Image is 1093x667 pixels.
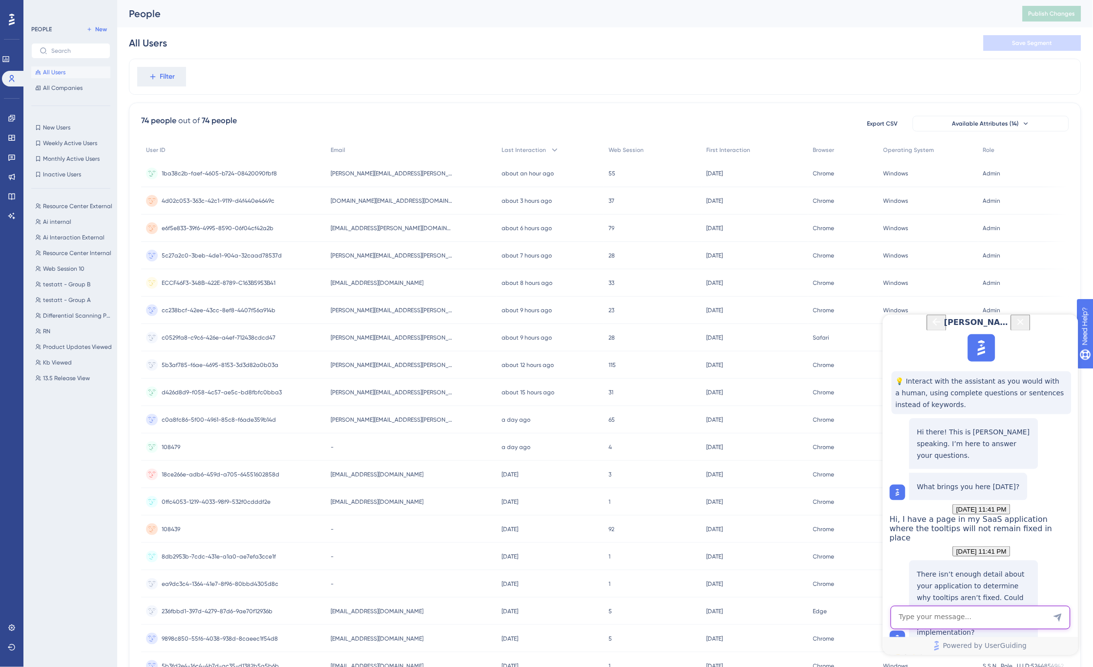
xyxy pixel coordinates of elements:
[813,525,835,533] span: Chrome
[331,252,453,259] span: [PERSON_NAME][EMAIL_ADDRESS][PERSON_NAME][DOMAIN_NAME]
[331,498,423,506] span: [EMAIL_ADDRESS][DOMAIN_NAME]
[162,580,278,588] span: ea9dc3c4-1364-41e7-8f96-80bbd4305d8c
[609,279,614,287] span: 33
[1023,6,1081,22] button: Publish Changes
[609,361,616,369] span: 115
[23,2,61,14] span: Need Help?
[502,581,518,587] time: [DATE]
[609,607,612,615] span: 5
[129,7,998,21] div: People
[43,374,90,382] span: 13.5 Release View
[162,635,278,643] span: 9898c850-55f6-4038-938d-8caeec1f54d8
[502,498,518,505] time: [DATE]
[983,224,1001,232] span: Admin
[43,359,72,366] span: Kb Viewed
[707,334,723,341] time: [DATE]
[913,116,1069,131] button: Available Attributes (14)
[162,525,180,533] span: 108439
[813,471,835,478] span: Chrome
[609,498,610,506] span: 1
[162,306,275,314] span: cc238bcf-42ee-43cc-8ef8-4407f56a914b
[813,635,835,643] span: Chrome
[331,580,334,588] span: -
[813,170,835,177] span: Chrome
[162,252,282,259] span: 5c27a2c0-3beb-4de1-904a-32caad78537d
[162,416,276,424] span: c0a8fc86-5f00-4961-85c8-f6ade359b14d
[331,388,453,396] span: [PERSON_NAME][EMAIL_ADDRESS][PERSON_NAME][DOMAIN_NAME]
[813,553,835,560] span: Chrome
[707,444,723,451] time: [DATE]
[983,146,995,154] span: Role
[609,334,615,342] span: 28
[867,120,898,128] span: Export CSV
[883,197,908,205] span: Windows
[707,635,723,642] time: [DATE]
[331,471,423,478] span: [EMAIL_ADDRESS][DOMAIN_NAME]
[707,416,723,423] time: [DATE]
[331,416,453,424] span: [PERSON_NAME][EMAIL_ADDRESS][PERSON_NAME][DOMAIN_NAME]
[883,315,1078,655] iframe: UserGuiding AI Assistant
[707,471,723,478] time: [DATE]
[502,471,518,478] time: [DATE]
[331,197,453,205] span: [DOMAIN_NAME][EMAIL_ADDRESS][DOMAIN_NAME]
[162,361,278,369] span: 5b3af785-f6ae-4695-8153-3d3d82a0b03a
[813,580,835,588] span: Chrome
[983,306,1001,314] span: Admin
[502,280,552,286] time: about 8 hours ago
[162,279,275,287] span: ECCF46F3-348B-422E-8789-C163B5953B41
[502,553,518,560] time: [DATE]
[858,116,907,131] button: Export CSV
[162,170,277,177] span: 1ba38c2b-faef-4605-b724-08420090fbf8
[983,170,1001,177] span: Admin
[502,307,552,314] time: about 9 hours ago
[707,170,723,177] time: [DATE]
[162,197,274,205] span: 4d02c053-363c-42c1-9119-d4f440e4649c
[883,279,908,287] span: Windows
[883,146,934,154] span: Operating System
[813,388,835,396] span: Chrome
[883,252,908,259] span: Windows
[609,525,614,533] span: 92
[502,225,552,232] time: about 6 hours ago
[707,362,723,368] time: [DATE]
[162,388,282,396] span: d426d8d9-f058-4c57-ae5c-bd8fbfc0bba3
[983,197,1001,205] span: Admin
[502,362,554,368] time: about 12 hours ago
[331,553,334,560] span: -
[129,36,167,50] div: All Users
[609,553,610,560] span: 1
[609,388,613,396] span: 31
[707,280,723,286] time: [DATE]
[707,608,723,615] time: [DATE]
[331,443,334,451] span: -
[502,252,552,259] time: about 7 hours ago
[609,224,614,232] span: 79
[813,146,835,154] span: Browser
[707,146,751,154] span: First Interaction
[883,170,908,177] span: Windows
